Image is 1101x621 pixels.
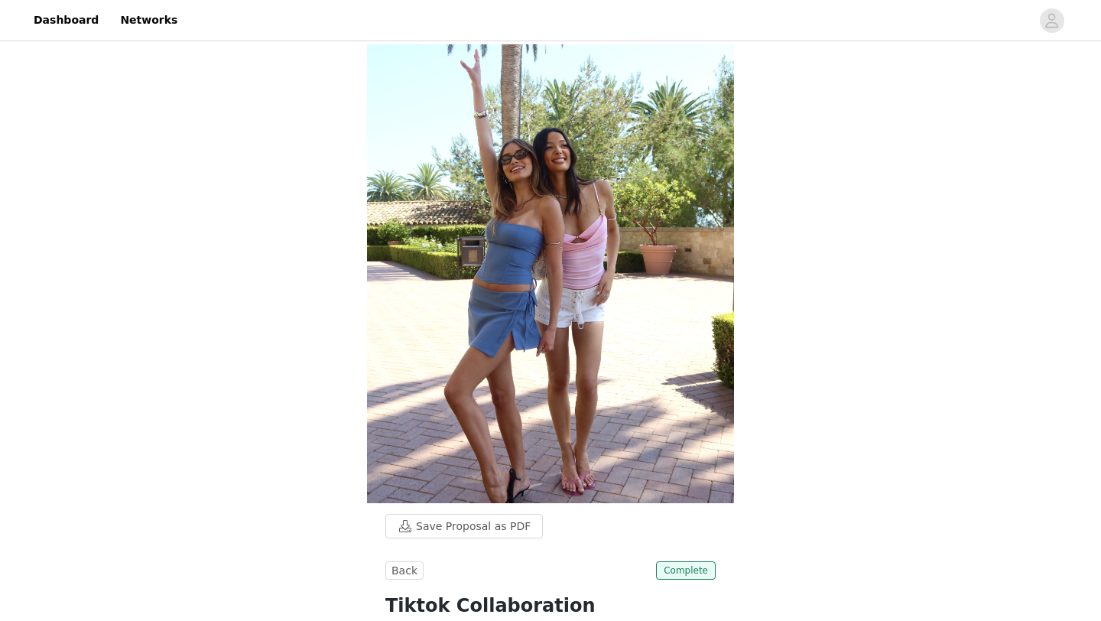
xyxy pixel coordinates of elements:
div: avatar [1044,8,1059,33]
span: Complete [656,561,716,580]
img: campaign image [367,44,734,503]
a: Dashboard [24,3,108,37]
button: Back [385,561,424,580]
button: Save Proposal as PDF [385,514,543,538]
h1: Tiktok Collaboration [385,592,716,619]
a: Networks [111,3,187,37]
